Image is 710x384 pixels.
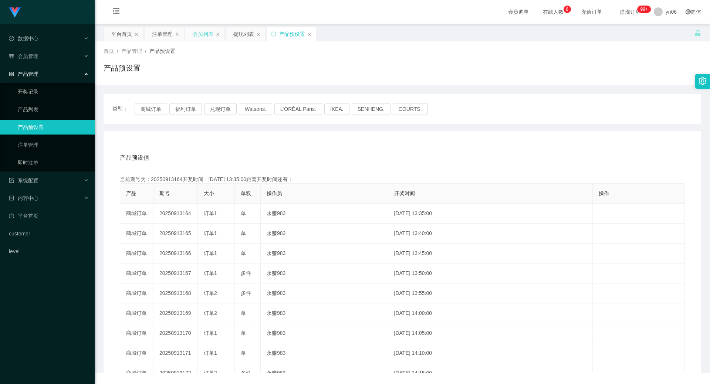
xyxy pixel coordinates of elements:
[241,190,251,196] span: 单双
[241,310,246,316] span: 单
[153,204,198,224] td: 20250913164
[120,244,153,264] td: 商城订单
[121,48,142,54] span: 产品管理
[18,102,89,117] a: 产品列表
[599,190,609,196] span: 操作
[117,48,118,54] span: /
[388,224,593,244] td: [DATE] 13:40:00
[135,103,167,115] button: 商城订单
[153,363,198,383] td: 20250913172
[686,9,691,14] i: 图标: global
[256,32,261,37] i: 图标: close
[120,283,153,303] td: 商城订单
[204,290,217,296] span: 订单2
[120,176,685,183] div: 当前期号为：20250913164开奖时间：[DATE] 13:35:00距离开奖时间还有：
[204,330,217,336] span: 订单1
[233,27,254,41] div: 提现列表
[388,244,593,264] td: [DATE] 13:45:00
[120,303,153,323] td: 商城订单
[261,323,388,343] td: 永赚983
[104,62,141,74] h1: 产品预设置
[241,370,251,376] span: 多件
[241,290,251,296] span: 多件
[261,204,388,224] td: 永赚983
[394,190,415,196] span: 开奖时间
[149,48,175,54] span: 产品预设置
[153,323,198,343] td: 20250913170
[388,264,593,283] td: [DATE] 13:50:00
[9,244,89,259] a: level
[120,323,153,343] td: 商城订单
[9,71,14,77] i: 图标: appstore-o
[393,103,428,115] button: COURTS.
[564,6,571,13] sup: 8
[279,27,305,41] div: 产品预设置
[274,103,322,115] button: L'ORÉAL Paris.
[261,363,388,383] td: 永赚983
[204,310,217,316] span: 订单2
[9,195,38,201] span: 内容中心
[120,224,153,244] td: 商城订单
[153,343,198,363] td: 20250913171
[153,264,198,283] td: 20250913167
[112,103,135,115] span: 类型：
[307,32,312,37] i: 图标: close
[153,283,198,303] td: 20250913168
[111,27,132,41] div: 平台首页
[159,190,170,196] span: 期号
[9,35,38,41] span: 数据中心
[694,30,701,37] i: 图标: unlock
[261,303,388,323] td: 永赚983
[204,350,217,356] span: 订单1
[388,363,593,383] td: [DATE] 14:15:00
[261,224,388,244] td: 永赚983
[261,283,388,303] td: 永赚983
[204,103,237,115] button: 兑现订单
[126,190,136,196] span: 产品
[9,54,14,59] i: 图标: table
[566,6,568,13] p: 8
[120,264,153,283] td: 商城订单
[241,330,246,336] span: 单
[9,7,21,18] img: logo.9652507e.png
[241,250,246,256] span: 单
[101,357,704,364] div: 2021
[216,32,220,37] i: 图标: close
[9,177,38,183] span: 系统配置
[261,244,388,264] td: 永赚983
[204,370,217,376] span: 订单2
[578,9,606,14] span: 充值订单
[204,270,217,276] span: 订单1
[204,250,217,256] span: 订单1
[9,208,89,223] a: 图标: dashboard平台首页
[153,224,198,244] td: 20250913165
[352,103,390,115] button: SENHENG.
[261,264,388,283] td: 永赚983
[145,48,146,54] span: /
[241,210,246,216] span: 单
[388,283,593,303] td: [DATE] 13:55:00
[153,244,198,264] td: 20250913166
[120,343,153,363] td: 商城订单
[388,204,593,224] td: [DATE] 13:35:00
[18,84,89,99] a: 开奖记录
[637,6,650,13] sup: 285
[134,32,139,37] i: 图标: close
[204,190,214,196] span: 大小
[324,103,349,115] button: IKEA.
[153,303,198,323] td: 20250913169
[9,196,14,201] i: 图标: profile
[9,226,89,241] a: customer
[616,9,644,14] span: 提现订单
[261,343,388,363] td: 永赚983
[120,204,153,224] td: 商城订单
[9,36,14,41] i: 图标: check-circle-o
[120,363,153,383] td: 商城订单
[9,53,38,59] span: 会员管理
[104,48,114,54] span: 首页
[9,71,38,77] span: 产品管理
[193,27,213,41] div: 会员列表
[388,303,593,323] td: [DATE] 14:00:00
[699,77,707,85] i: 图标: setting
[120,153,149,162] span: 产品预设值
